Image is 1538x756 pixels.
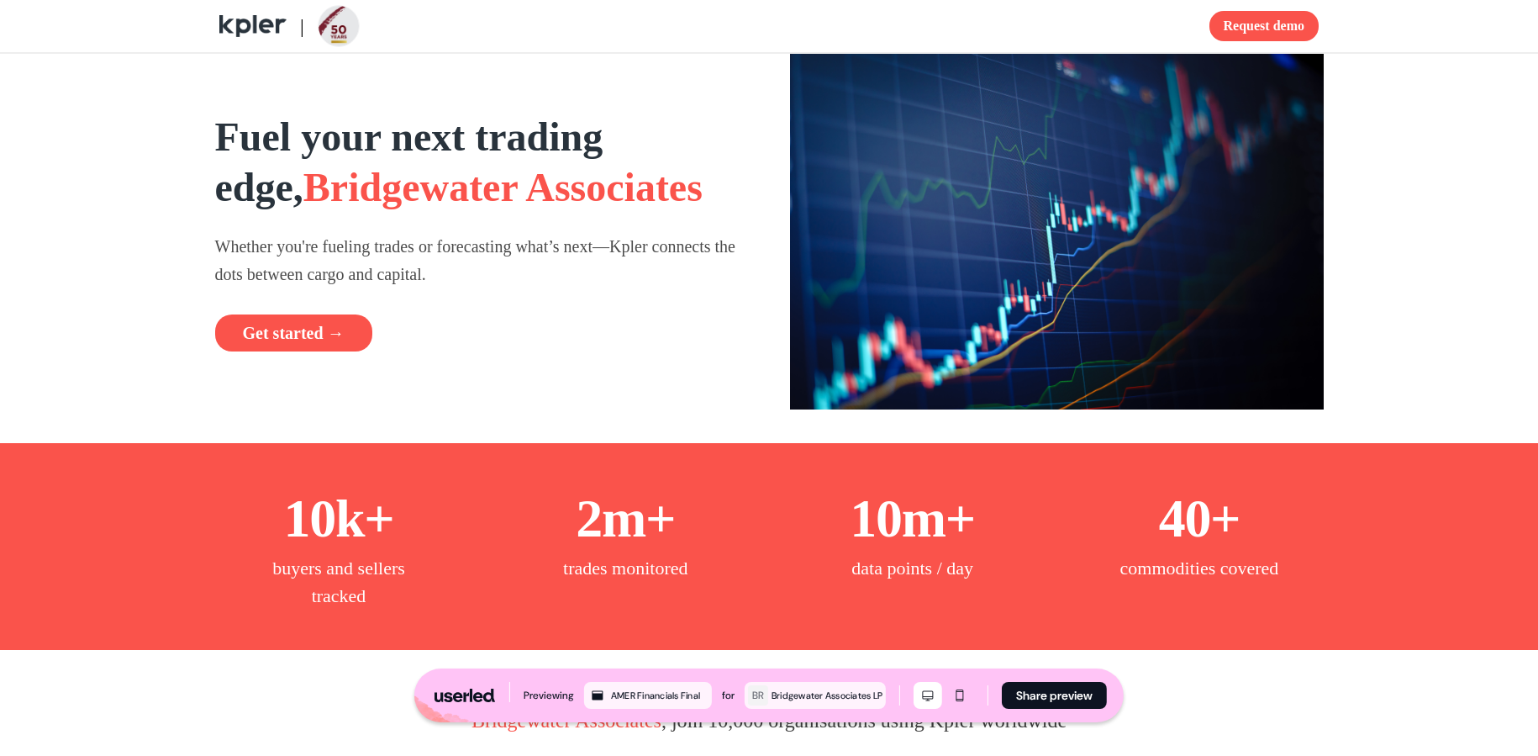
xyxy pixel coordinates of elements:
div: for [722,687,735,704]
p: 10k+ [284,484,394,554]
p: data points / day [851,554,973,582]
div: BR [752,687,765,704]
button: Share preview [1002,682,1107,709]
button: Desktop mode [914,682,942,709]
p: 10m+ [850,484,975,554]
p: Whether you're fueling trades or forecasting what’s next—Kpler connects the dots between cargo an... [215,233,749,288]
button: Get started → [215,315,372,352]
p: 40+ [1159,484,1240,554]
p: trades monitored [563,554,687,582]
p: 2m+ [576,484,675,554]
p: Fuel your next trading edge, [215,112,749,213]
p: commodities covered [1120,554,1279,582]
span: Bridgewater Associates [303,165,703,209]
p: buyers and sellers tracked [255,554,423,610]
span: | [300,15,304,37]
div: Bridgewater Associates LP [772,688,882,703]
div: AMER Financials Final [611,688,708,703]
div: Previewing [524,687,574,704]
button: Request demo [1209,11,1319,41]
button: Mobile mode [945,682,974,709]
